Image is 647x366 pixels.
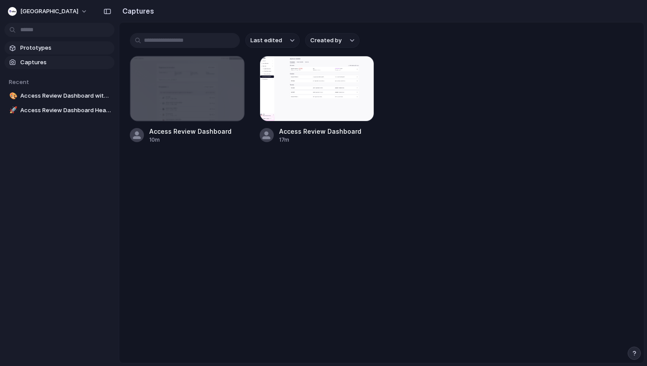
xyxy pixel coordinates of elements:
[149,127,232,136] div: Access Review Dashboard
[250,36,282,45] span: Last edited
[8,106,17,115] button: 🚀
[9,91,15,101] div: 🎨
[279,136,361,144] div: 17m
[20,7,78,16] span: [GEOGRAPHIC_DATA]
[9,105,15,115] div: 🚀
[279,127,361,136] div: Access Review Dashboard
[8,91,17,100] button: 🎨
[4,89,114,102] a: 🎨Access Review Dashboard with Organized Training Programs
[119,6,154,16] h2: Captures
[20,44,111,52] span: Prototypes
[4,104,114,117] a: 🚀Access Review Dashboard Header Guide
[4,41,114,55] a: Prototypes
[20,106,111,115] span: Access Review Dashboard Header Guide
[20,91,111,100] span: Access Review Dashboard with Organized Training Programs
[305,33,360,48] button: Created by
[4,56,114,69] a: Captures
[20,58,111,67] span: Captures
[4,4,92,18] button: [GEOGRAPHIC_DATA]
[245,33,300,48] button: Last edited
[9,78,29,85] span: Recent
[149,136,232,144] div: 10m
[310,36,342,45] span: Created by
